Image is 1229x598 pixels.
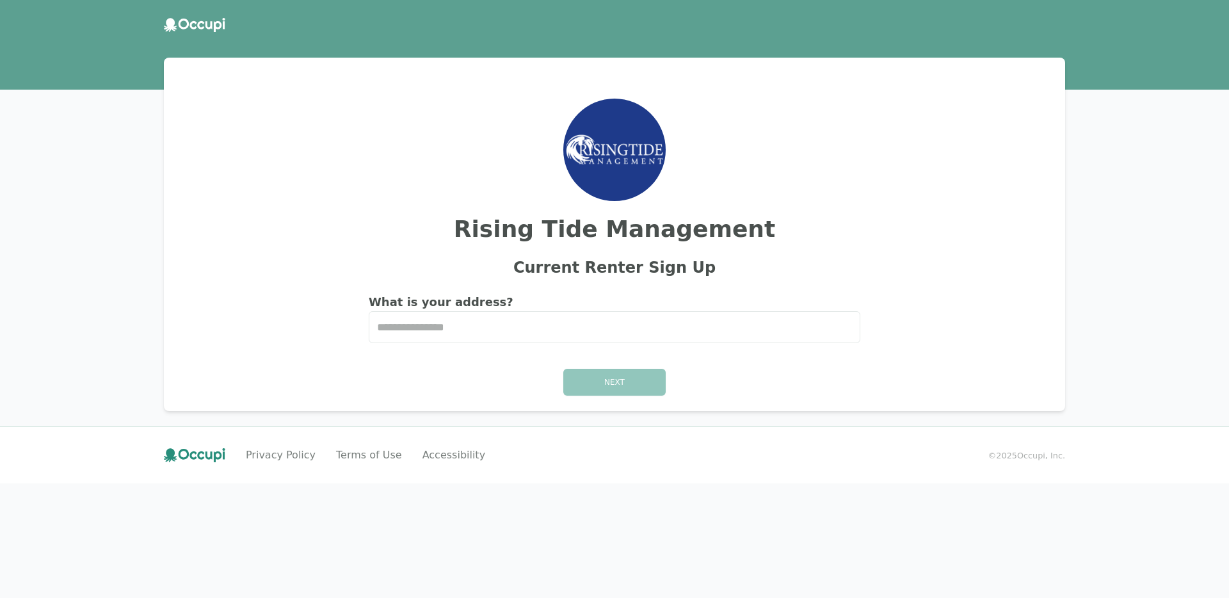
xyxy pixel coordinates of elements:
a: Accessibility [422,448,485,463]
h2: Rising Tide Management [179,216,1050,242]
a: Terms of Use [336,448,402,463]
h2: Current Renter Sign Up [179,257,1050,278]
input: Start typing... [369,312,860,343]
h2: What is your address? [369,293,860,311]
small: © 2025 Occupi, Inc. [988,449,1065,462]
img: Rising Tide Homes [563,131,666,168]
a: Privacy Policy [246,448,316,463]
